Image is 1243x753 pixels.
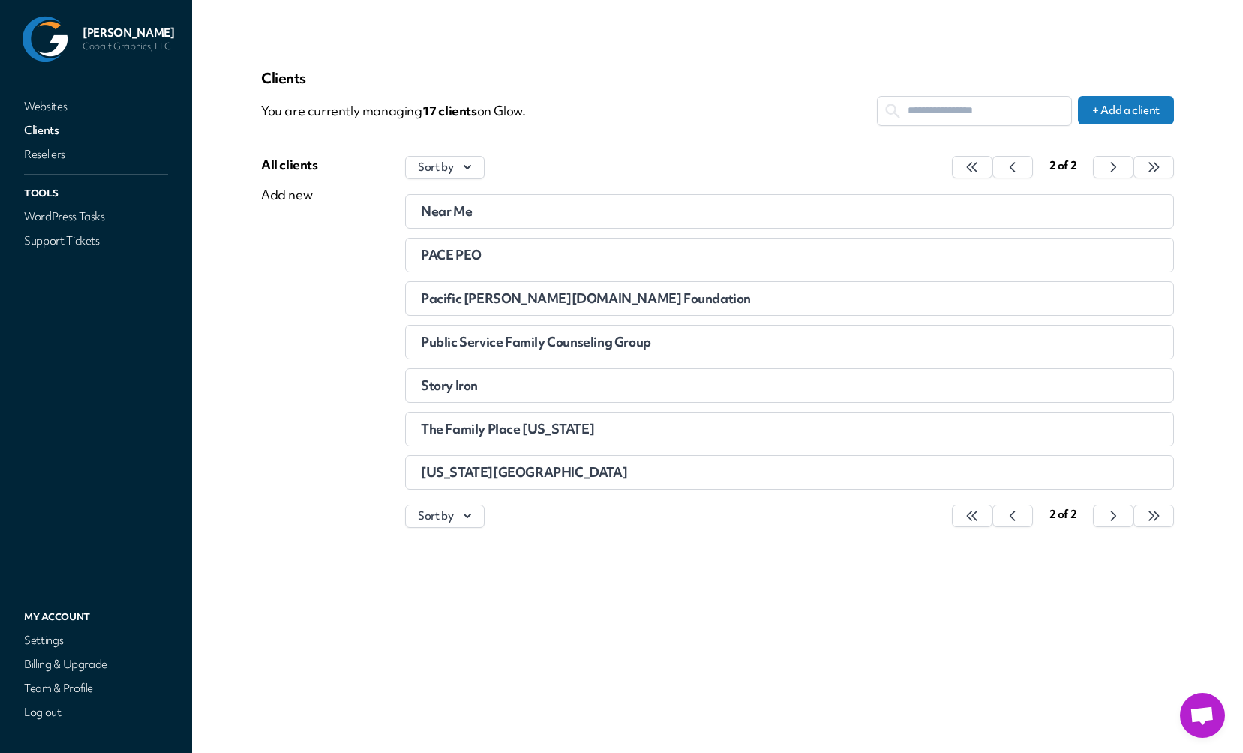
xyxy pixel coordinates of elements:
[21,206,171,227] a: WordPress Tasks
[21,96,171,117] a: Websites
[421,420,594,437] span: The Family Place [US_STATE]
[21,230,171,251] a: Support Tickets
[83,25,174,40] p: [PERSON_NAME]
[421,289,751,307] span: Pacific [PERSON_NAME][DOMAIN_NAME] Foundation
[405,281,1174,316] a: Pacific [PERSON_NAME][DOMAIN_NAME] Foundation
[1049,507,1077,522] span: 2 of 2
[21,678,171,699] a: Team & Profile
[83,40,174,52] p: Cobalt Graphics, LLC
[261,156,318,174] div: All clients
[421,376,478,394] span: Story Iron
[421,202,472,220] span: Near Me
[405,455,1174,490] a: [US_STATE][GEOGRAPHIC_DATA]
[21,702,171,723] a: Log out
[21,654,171,675] a: Billing & Upgrade
[405,368,1174,403] a: Story Iron
[405,412,1174,446] a: The Family Place [US_STATE]
[21,120,171,141] a: Clients
[1078,96,1174,124] button: + Add a client
[21,607,171,627] p: My Account
[261,69,1174,87] p: Clients
[1049,158,1077,173] span: 2 of 2
[21,630,171,651] a: Settings
[405,505,485,528] button: Sort by
[421,246,482,263] span: PACE PEO
[422,102,477,119] span: 17 client
[421,463,627,481] span: [US_STATE][GEOGRAPHIC_DATA]
[261,186,318,204] div: Add new
[471,102,477,119] span: s
[1180,693,1225,738] a: Open chat
[405,238,1174,272] a: PACE PEO
[21,144,171,165] a: Resellers
[261,96,877,126] p: You are currently managing on Glow.
[21,184,171,203] p: Tools
[405,156,485,179] button: Sort by
[421,333,651,350] span: Public Service Family Counseling Group
[405,194,1174,229] a: Near Me
[405,325,1174,359] a: Public Service Family Counseling Group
